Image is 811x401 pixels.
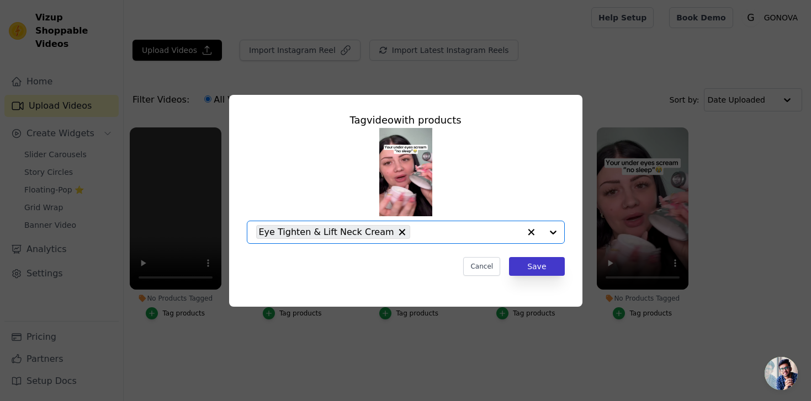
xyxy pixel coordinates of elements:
img: tn-93444710f28242c89eb3210f1d4353c2.png [379,128,432,216]
a: Open chat [765,357,798,390]
div: Tag video with products [247,113,565,128]
button: Cancel [463,257,500,276]
span: Eye Tighten & Lift Neck Cream [259,225,394,239]
button: Save [509,257,564,276]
